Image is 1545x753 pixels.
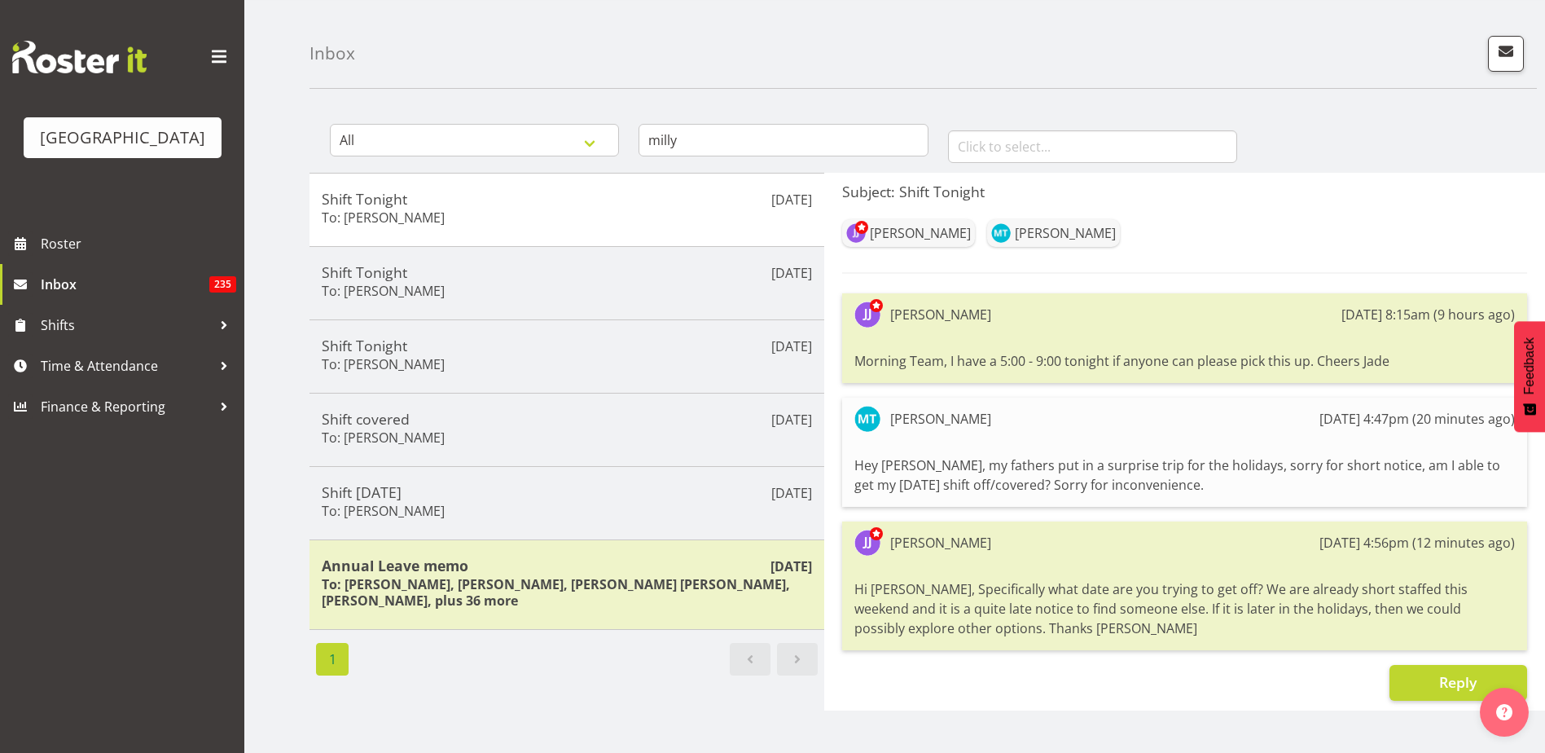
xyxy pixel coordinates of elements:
span: Time & Attendance [41,354,212,378]
div: [GEOGRAPHIC_DATA] [40,125,205,150]
img: milly-turrell11198.jpg [854,406,880,432]
img: jade-johnson1105.jpg [854,302,880,328]
span: Roster [41,231,236,256]
input: Search [639,124,928,156]
h5: Subject: Shift Tonight [842,183,1527,200]
div: [DATE] 8:15am (9 hours ago) [1341,305,1515,324]
p: [DATE] [771,190,812,209]
h5: Shift Tonight [322,190,812,208]
img: milly-turrell11198.jpg [991,223,1011,243]
input: Click to select... [948,130,1237,163]
img: Rosterit website logo [12,41,147,73]
span: 235 [209,276,236,293]
button: Feedback - Show survey [1514,321,1545,432]
h5: Shift [DATE] [322,483,812,501]
div: [PERSON_NAME] [890,533,991,553]
div: [PERSON_NAME] [890,409,991,429]
p: [DATE] [771,263,812,283]
h6: To: [PERSON_NAME] [322,503,445,519]
h4: Inbox [309,44,355,63]
h6: To: [PERSON_NAME] [322,209,445,226]
div: [PERSON_NAME] [1015,223,1116,243]
img: jade-johnson1105.jpg [854,530,880,556]
span: Finance & Reporting [41,394,212,419]
h5: Shift covered [322,410,812,428]
span: Reply [1439,672,1477,692]
a: Next page [777,643,818,676]
h5: Shift Tonight [322,263,812,281]
p: [DATE] [771,483,812,503]
div: [DATE] 4:56pm (12 minutes ago) [1319,533,1515,553]
div: [PERSON_NAME] [870,223,971,243]
span: Shifts [41,313,212,337]
div: [PERSON_NAME] [890,305,991,324]
h6: To: [PERSON_NAME] [322,283,445,299]
p: [DATE] [771,337,812,356]
div: Hey [PERSON_NAME], my fathers put in a surprise trip for the holidays, sorry for short notice, am... [854,451,1515,499]
span: Feedback [1522,337,1537,394]
div: Morning Team, I have a 5:00 - 9:00 tonight if anyone can please pick this up. Cheers Jade [854,347,1515,375]
h6: To: [PERSON_NAME] [322,356,445,372]
button: Reply [1389,665,1527,701]
a: Previous page [730,643,770,676]
span: Inbox [41,272,209,297]
p: [DATE] [771,410,812,429]
img: jade-johnson1105.jpg [846,223,866,243]
h6: To: [PERSON_NAME] [322,429,445,446]
img: help-xxl-2.png [1496,704,1512,720]
div: [DATE] 4:47pm (20 minutes ago) [1319,409,1515,429]
p: [DATE] [770,557,812,576]
div: Hi [PERSON_NAME], Specifically what date are you trying to get off? We are already short staffed ... [854,575,1515,642]
h5: Shift Tonight [322,337,812,354]
h6: To: [PERSON_NAME], [PERSON_NAME], [PERSON_NAME] [PERSON_NAME], [PERSON_NAME], plus 36 more [322,576,812,609]
h5: Annual Leave memo [322,557,812,575]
